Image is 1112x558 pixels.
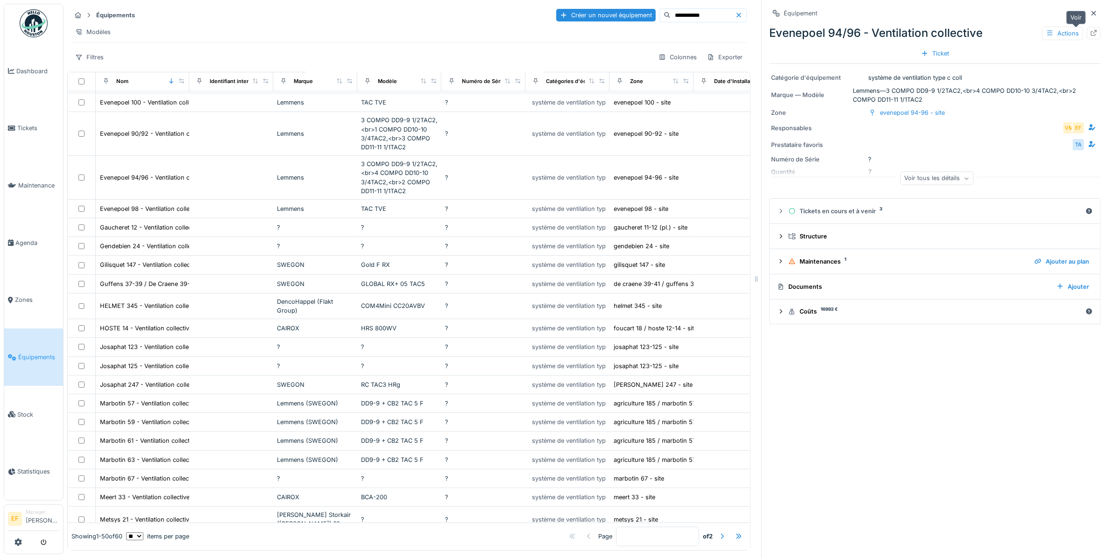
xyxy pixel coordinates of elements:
div: Structure [788,232,1089,241]
div: ? [445,515,522,524]
div: Lemmens (SWEGON) [277,455,354,464]
div: CAIROX [277,324,354,333]
div: système de ventilation type c coll [532,362,626,370]
div: système de ventilation type c coll [532,173,626,182]
div: Coûts [788,307,1082,316]
div: ? [445,173,522,182]
div: josaphat 123-125 - site [614,342,679,351]
div: système de ventilation type c coll [532,515,626,524]
div: système de ventilation type c coll [532,223,626,232]
div: système de ventilation type c coll [532,342,626,351]
div: Ajouter au plan [1031,255,1093,268]
div: Lemmens [277,204,354,213]
div: Date d'Installation [714,77,760,85]
span: Dashboard [16,67,59,76]
div: meert 33 - site [614,493,655,502]
div: système de ventilation type d coll [532,301,626,310]
div: ? [445,223,522,232]
div: ? [361,342,438,351]
div: système de ventilation type c coll [532,455,626,464]
div: [PERSON_NAME] Storkair ([PERSON_NAME]) ?? [277,510,354,528]
div: items per page [126,532,189,541]
div: Evenepoel 94/96 - Ventilation collective [100,173,212,182]
div: helmet 345 - site [614,301,662,310]
summary: Maintenances1Ajouter au plan [773,253,1097,270]
div: HRS 800WV [361,324,438,333]
strong: Équipements [92,11,139,20]
div: Zone [630,77,643,85]
div: Marbotin 63 - Ventilation collective [100,455,199,464]
div: Josaphat 247 - Ventilation collective [100,380,203,389]
div: ? [361,362,438,370]
div: Josaphat 125 - Ventilation collective [100,362,202,370]
div: SWEGON [277,279,354,288]
div: système de ventilation type c coll [532,399,626,408]
div: Modèles [71,25,115,39]
div: Page [598,532,612,541]
div: [PERSON_NAME] 247 - site [614,380,693,389]
div: ? [445,279,522,288]
div: système de ventilation type c coll [532,436,626,445]
div: système de ventilation type d coll [532,279,626,288]
span: Maintenance [18,181,59,190]
div: ? [445,493,522,502]
div: Marbotin 61 - Ventilation collective [100,436,198,445]
span: Stock [17,410,59,419]
div: HOSTE 14 - Ventilation collective [100,324,192,333]
div: ? [361,474,438,483]
summary: Tickets en cours et à venir3 [773,202,1097,220]
div: ? [445,129,522,138]
div: système de ventilation type c coll [532,418,626,426]
div: Evenepoel 94/96 - Ventilation collective [769,25,1101,42]
div: DencoHappel (Flakt Group) [277,297,354,315]
div: ? [445,362,522,370]
div: Lemmens (SWEGON) [277,399,354,408]
div: Exporter [703,50,747,64]
div: Numéro de Série [462,77,505,85]
div: Tickets en cours et à venir [788,207,1082,216]
div: Evenepoel 90/92 - Ventilation collective [100,129,212,138]
div: Nom [116,77,128,85]
div: système de ventilation type c coll [532,242,626,251]
div: TAC TVE [361,204,438,213]
div: HELMET 345 - Ventilation collective [100,301,202,310]
div: evenepoel 94-96 - site [880,108,945,117]
summary: Structure [773,228,1097,245]
div: TAC TVE [361,98,438,107]
div: GLOBAL RX+ 05 TAC5 [361,279,438,288]
div: ? [445,399,522,408]
div: ? [361,223,438,232]
span: Zones [15,295,59,304]
div: gilisquet 147 - site [614,260,665,269]
div: ? [445,342,522,351]
a: Maintenance [4,157,63,214]
div: ? [277,474,354,483]
div: Manager [26,509,59,516]
div: Modèle [378,77,397,85]
div: agriculture 185 / marbotin 57-63 - site [614,418,722,426]
div: agriculture 185 / marbotin 57-63 - site [614,455,722,464]
a: Équipements [4,328,63,386]
div: josaphat 123-125 - site [614,362,679,370]
div: DD9-9 + CB2 TAC 5 F [361,399,438,408]
div: Responsables [771,124,843,133]
div: Identifiant interne [210,77,255,85]
div: agriculture 185 / marbotin 57-63 - site [614,399,722,408]
div: ? [445,260,522,269]
div: Maintenances [788,257,1027,266]
div: Ajouter [1053,280,1093,293]
a: EF Manager[PERSON_NAME] [8,509,59,531]
div: Showing 1 - 50 of 60 [71,532,122,541]
div: ? [361,242,438,251]
div: ? [277,242,354,251]
div: Gilisquet 147 - Ventilation collective [100,260,200,269]
div: RC TAC3 HRg [361,380,438,389]
li: EF [8,512,22,526]
div: DD9-9 + CB2 TAC 5 F [361,418,438,426]
div: ? [361,515,438,524]
div: Filtres [71,50,108,64]
div: système de ventilation type c coll [771,73,1099,82]
div: Voir tous les détails [900,172,974,185]
a: Statistiques [4,443,63,501]
div: Lemmens (SWEGON) [277,436,354,445]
